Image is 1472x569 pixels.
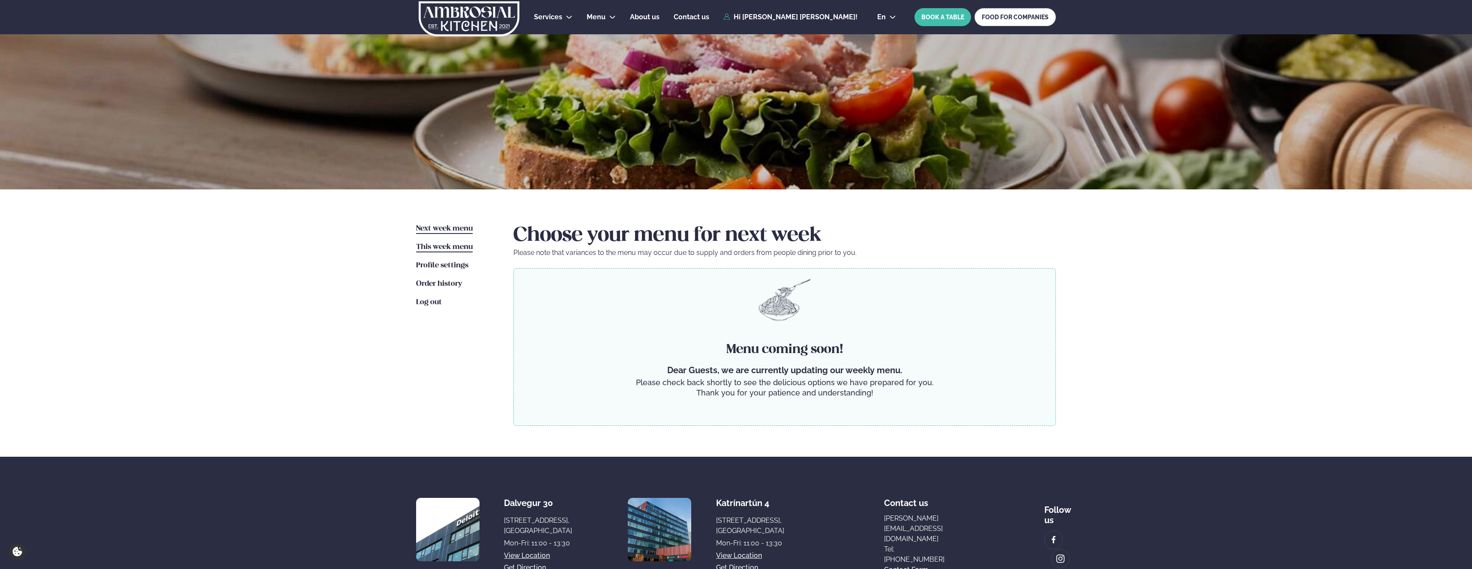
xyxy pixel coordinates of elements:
[884,544,944,565] a: Tel: [PHONE_NUMBER]
[630,13,660,21] span: About us
[628,498,691,561] img: image alt
[504,551,550,561] a: View location
[870,14,903,21] button: en
[635,377,934,398] p: Please check back shortly to see the delicious options we have prepared for you. Thank you for yo...
[416,299,442,306] span: Log out
[416,225,473,232] span: Next week menu
[1049,535,1058,545] img: image alt
[534,13,562,21] span: Services
[416,224,473,234] a: Next week menu
[504,498,572,508] div: Dalvegur 30
[674,12,709,22] a: Contact us
[674,13,709,21] span: Contact us
[416,498,480,561] img: image alt
[504,515,572,536] div: [STREET_ADDRESS], [GEOGRAPHIC_DATA]
[630,12,660,22] a: About us
[416,297,442,308] a: Log out
[716,538,784,548] div: Mon-Fri: 11:00 - 13:30
[418,1,520,36] img: logo
[1045,531,1063,549] a: image alt
[877,14,886,21] span: en
[416,279,462,289] a: Order history
[416,280,462,287] span: Order history
[914,8,971,26] button: BOOK A TABLE
[716,551,762,561] a: View location
[1056,554,1065,564] img: image alt
[587,12,606,22] a: Menu
[635,341,934,358] h4: Menu coming soon!
[416,261,468,271] a: Profile settings
[504,538,572,548] div: Mon-Fri: 11:00 - 13:30
[635,365,934,375] p: Dear Guests, we are currently updating our weekly menu.
[513,248,1056,258] p: Please note that variances to the menu may occur due to supply and orders from people dining prio...
[416,243,473,251] span: This week menu
[9,543,26,560] a: Cookie settings
[416,242,473,252] a: This week menu
[716,515,784,536] div: [STREET_ADDRESS], [GEOGRAPHIC_DATA]
[534,12,562,22] a: Services
[716,498,784,508] div: Katrínartún 4
[884,491,928,508] span: Contact us
[1052,550,1070,568] a: image alt
[587,13,606,21] span: Menu
[974,8,1056,26] a: FOOD FOR COMPANIES
[416,262,468,269] span: Profile settings
[513,224,1056,248] h2: Choose your menu for next week
[1044,498,1071,525] div: Follow us
[884,513,944,544] a: [PERSON_NAME][EMAIL_ADDRESS][DOMAIN_NAME]
[723,13,857,21] a: Hi [PERSON_NAME] [PERSON_NAME]!
[758,279,811,321] img: pasta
